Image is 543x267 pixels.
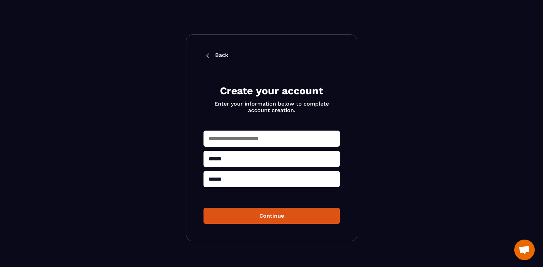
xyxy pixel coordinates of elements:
p: Back [215,52,228,60]
div: Open chat [514,240,535,260]
a: Back [203,52,340,60]
button: Continue [203,208,340,224]
img: back [203,52,212,60]
h2: Create your account [212,84,332,98]
p: Enter your information below to complete account creation. [212,100,332,113]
